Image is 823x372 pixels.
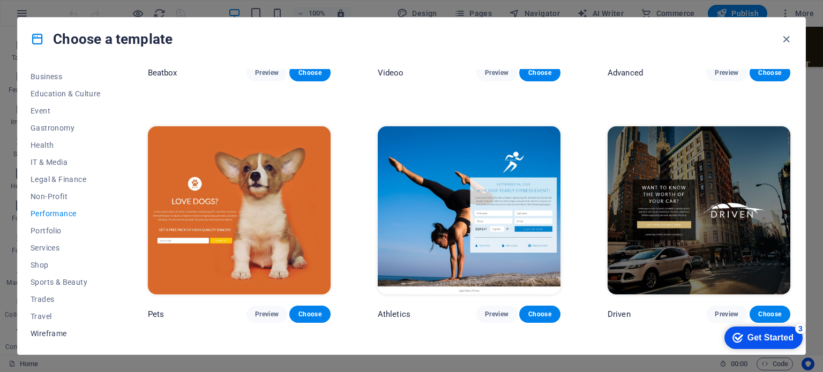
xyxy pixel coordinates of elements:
button: Choose [519,64,560,81]
span: Performance [31,209,101,218]
button: Portfolio [31,222,101,239]
button: Choose [289,64,330,81]
span: Gastronomy [31,124,101,132]
span: Non-Profit [31,192,101,201]
img: Pets [148,126,331,294]
p: Videoo [378,67,404,78]
button: Education & Culture [31,85,101,102]
p: Advanced [608,67,643,78]
span: Preview [715,310,738,318]
span: Choose [758,69,782,77]
div: Get Started [32,12,78,21]
h4: Choose a template [31,31,173,48]
button: Sports & Beauty [31,274,101,291]
span: Wireframe [31,329,101,338]
span: Services [31,244,101,252]
img: Driven [608,126,790,294]
button: Preview [476,306,517,323]
span: Choose [298,310,321,318]
button: Wireframe [31,325,101,342]
button: Event [31,102,101,119]
p: Beatbox [148,67,177,78]
div: 3 [79,2,90,13]
span: Legal & Finance [31,175,101,184]
span: Sports & Beauty [31,278,101,286]
button: Preview [246,306,287,323]
button: Choose [750,306,790,323]
button: Performance [31,205,101,222]
button: Preview [476,64,517,81]
button: Preview [706,64,747,81]
span: Business [31,72,101,81]
button: Choose [519,306,560,323]
span: Choose [298,69,321,77]
button: Travel [31,308,101,325]
button: Health [31,136,101,154]
p: Athletics [378,309,410,320]
span: Preview [485,69,508,77]
button: Business [31,68,101,85]
button: Legal & Finance [31,171,101,188]
button: Preview [246,64,287,81]
span: Preview [715,69,738,77]
span: Choose [528,310,551,318]
span: Trades [31,295,101,303]
span: Choose [758,310,782,318]
span: Event [31,107,101,115]
span: Preview [485,310,508,318]
button: IT & Media [31,154,101,171]
span: Preview [255,310,279,318]
div: Get Started 3 items remaining, 40% complete [9,5,87,28]
p: Pets [148,309,164,320]
p: Driven [608,309,631,320]
button: Shop [31,256,101,274]
span: Shop [31,261,101,269]
button: Gastronomy [31,119,101,136]
span: Portfolio [31,226,101,235]
button: Services [31,239,101,256]
button: Choose [750,64,790,81]
span: Education & Culture [31,89,101,98]
span: Travel [31,312,101,321]
img: Athletics [378,126,560,294]
span: IT & Media [31,158,101,166]
span: Choose [528,69,551,77]
button: Choose [289,306,330,323]
button: Trades [31,291,101,308]
button: Preview [706,306,747,323]
span: Health [31,141,101,149]
button: Non-Profit [31,188,101,205]
span: Preview [255,69,279,77]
